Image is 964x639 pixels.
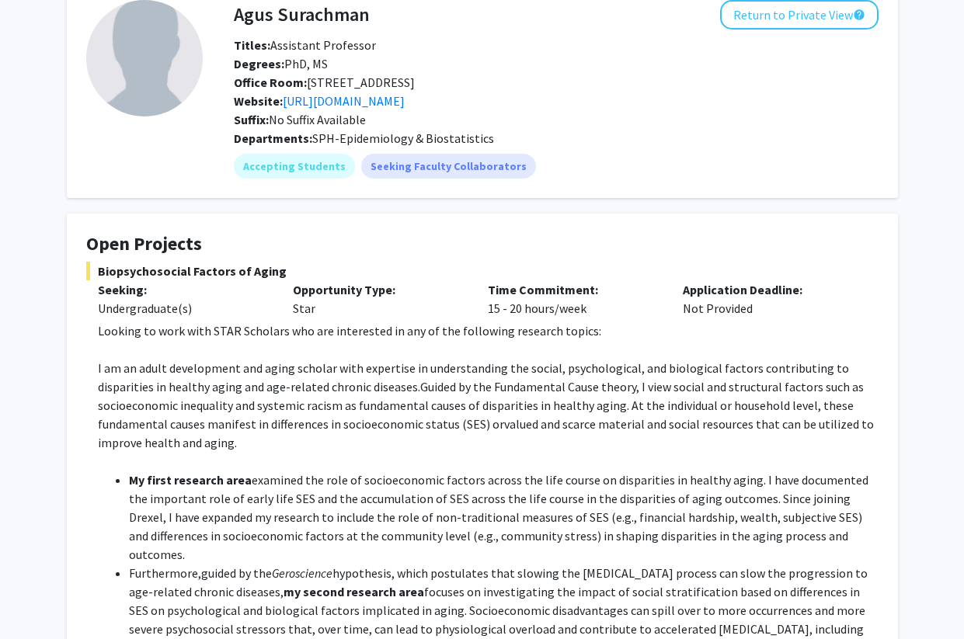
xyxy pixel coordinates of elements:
[853,5,865,24] mat-icon: help
[234,75,415,90] span: [STREET_ADDRESS]
[234,154,355,179] mat-chip: Accepting Students
[361,154,536,179] mat-chip: Seeking Faculty Collaborators
[98,299,270,318] div: Undergraduate(s)
[312,130,494,146] span: SPH-Epidemiology & Biostatistics
[283,93,405,109] a: Opens in a new tab
[98,321,879,340] p: Looking to work with STAR Scholars who are interested in any of the following research topics:
[86,233,879,255] h4: Open Projects
[272,565,332,581] em: Geroscience
[281,280,476,318] div: Star
[476,280,671,318] div: 15 - 20 hours/week
[284,584,424,599] strong: my second research area
[234,56,284,71] b: Degrees:
[12,569,66,627] iframe: Chat
[129,565,868,599] span: hypothesis, which postulates that slowing the [MEDICAL_DATA] process can slow the progression to ...
[86,262,879,280] span: Biopsychosocial Factors of Aging
[129,471,879,564] li: examined the role of socioeconomic factors across the life course on disparities in healthy aging...
[234,37,376,53] span: Assistant Professor
[683,280,854,299] p: Application Deadline:
[234,112,366,127] span: No Suffix Available
[234,56,328,71] span: PhD, MS
[129,472,252,488] strong: My first research area
[234,37,270,53] b: Titles:
[234,93,283,109] b: Website:
[234,75,307,90] b: Office Room:
[293,280,465,299] p: Opportunity Type:
[671,280,866,318] div: Not Provided
[488,280,659,299] p: Time Commitment:
[98,280,270,299] p: Seeking:
[234,112,269,127] b: Suffix:
[98,379,864,432] span: Guided by the Fundamental Cause theory, I view social and structural factors such as socioeconomi...
[234,130,312,146] b: Departments:
[201,565,272,581] span: guided by the
[98,359,879,452] p: I am an adult development and aging scholar with expertise in understanding the social, psycholog...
